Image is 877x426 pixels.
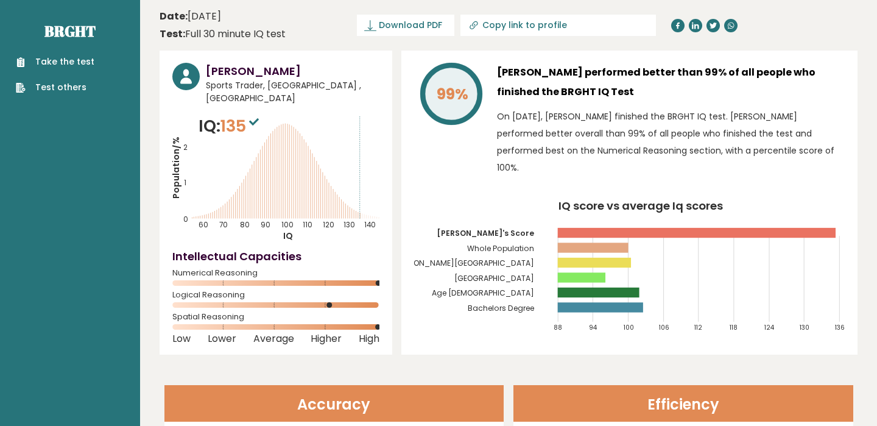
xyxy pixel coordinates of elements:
[379,19,442,32] span: Download PDF
[357,15,454,36] a: Download PDF
[240,220,250,230] tspan: 80
[393,258,534,268] tspan: [PERSON_NAME][GEOGRAPHIC_DATA]
[261,220,270,230] tspan: 90
[624,323,634,332] tspan: 100
[219,220,228,230] tspan: 70
[359,336,379,341] span: High
[454,273,534,283] tspan: [GEOGRAPHIC_DATA]
[199,114,262,138] p: IQ:
[199,220,208,230] tspan: 60
[16,81,94,94] a: Test others
[283,230,293,242] tspan: IQ
[835,323,845,332] tspan: 136
[437,228,534,238] tspan: [PERSON_NAME]'s Score
[160,9,221,24] time: [DATE]
[184,178,186,188] tspan: 1
[730,323,738,332] tspan: 118
[206,79,379,105] span: Sports Trader, [GEOGRAPHIC_DATA] , [GEOGRAPHIC_DATA]
[467,243,534,254] tspan: Whole Population
[170,137,182,199] tspan: Population/%
[303,220,312,230] tspan: 110
[323,220,334,230] tspan: 120
[206,63,379,79] h3: [PERSON_NAME]
[343,220,355,230] tspan: 130
[281,220,294,230] tspan: 100
[659,323,669,332] tspan: 106
[764,323,774,332] tspan: 124
[160,9,188,23] b: Date:
[497,63,845,102] h3: [PERSON_NAME] performed better than 99% of all people who finished the BRGHT IQ Test
[589,323,597,332] tspan: 94
[513,385,853,422] header: Efficiency
[172,271,379,275] span: Numerical Reasoning
[437,83,468,105] tspan: 99%
[160,27,185,41] b: Test:
[172,293,379,297] span: Logical Reasoning
[497,108,845,176] p: On [DATE], [PERSON_NAME] finished the BRGHT IQ test. [PERSON_NAME] performed better overall than ...
[164,385,504,422] header: Accuracy
[432,288,534,298] tspan: Age [DEMOGRAPHIC_DATA]
[220,115,262,137] span: 135
[208,336,236,341] span: Lower
[44,21,96,41] a: Brght
[16,55,94,68] a: Take the test
[558,198,723,213] tspan: IQ score vs average Iq scores
[800,323,809,332] tspan: 130
[554,323,562,332] tspan: 88
[253,336,294,341] span: Average
[468,303,534,313] tspan: Bachelors Degree
[311,336,342,341] span: Higher
[364,220,376,230] tspan: 140
[183,143,188,152] tspan: 2
[183,215,188,224] tspan: 0
[694,323,702,332] tspan: 112
[172,336,191,341] span: Low
[172,248,379,264] h4: Intellectual Capacities
[172,314,379,319] span: Spatial Reasoning
[160,27,286,41] div: Full 30 minute IQ test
